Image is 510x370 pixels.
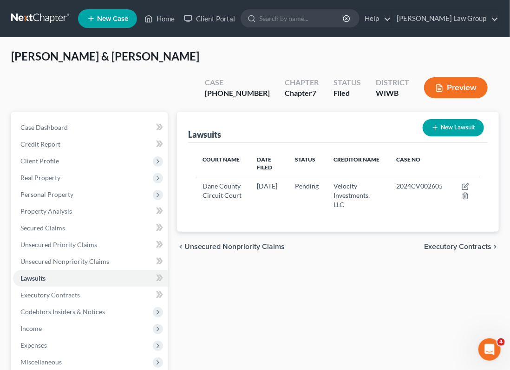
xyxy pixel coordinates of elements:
[20,257,109,265] span: Unsecured Nonpriority Claims
[13,119,168,136] a: Case Dashboard
[20,341,47,349] span: Expenses
[334,182,370,209] span: Velocity Investments, LLC
[295,182,319,190] span: Pending
[13,287,168,303] a: Executory Contracts
[257,156,272,171] span: Date Filed
[360,10,391,27] a: Help
[205,88,270,99] div: [PHONE_NUMBER]
[20,123,68,131] span: Case Dashboard
[20,140,60,148] span: Credit Report
[491,243,499,250] i: chevron_right
[179,10,240,27] a: Client Portal
[20,190,73,198] span: Personal Property
[13,220,168,236] a: Secured Claims
[177,243,184,250] i: chevron_left
[312,88,316,97] span: 7
[205,77,270,88] div: Case
[97,15,128,22] span: New Case
[184,243,285,250] span: Unsecured Nonpriority Claims
[376,88,409,99] div: WIWB
[333,88,361,99] div: Filed
[20,274,46,282] span: Lawsuits
[20,224,65,232] span: Secured Claims
[295,156,316,163] span: Status
[140,10,179,27] a: Home
[20,308,105,316] span: Codebtors Insiders & Notices
[423,119,484,136] button: New Lawsuit
[13,253,168,270] a: Unsecured Nonpriority Claims
[257,182,277,190] span: [DATE]
[424,243,499,250] button: Executory Contracts chevron_right
[20,241,97,249] span: Unsecured Priority Claims
[13,270,168,287] a: Lawsuits
[334,156,380,163] span: Creditor Name
[20,174,60,182] span: Real Property
[20,358,62,366] span: Miscellaneous
[13,203,168,220] a: Property Analysis
[392,10,498,27] a: [PERSON_NAME] Law Group
[259,10,344,27] input: Search by name...
[13,136,168,153] a: Credit Report
[177,243,285,250] button: chevron_left Unsecured Nonpriority Claims
[497,338,505,346] span: 4
[424,243,491,250] span: Executory Contracts
[20,291,80,299] span: Executory Contracts
[478,338,501,361] iframe: Intercom live chat
[285,77,319,88] div: Chapter
[203,156,240,163] span: Court Name
[333,77,361,88] div: Status
[188,129,222,140] div: Lawsuits
[20,324,42,332] span: Income
[11,49,199,63] span: [PERSON_NAME] & [PERSON_NAME]
[397,182,443,190] span: 2024CV002605
[20,207,72,215] span: Property Analysis
[20,157,59,165] span: Client Profile
[424,77,488,98] button: Preview
[397,156,421,163] span: Case No
[285,88,319,99] div: Chapter
[203,182,242,199] span: Dane County Circuit Court
[13,236,168,253] a: Unsecured Priority Claims
[376,77,409,88] div: District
